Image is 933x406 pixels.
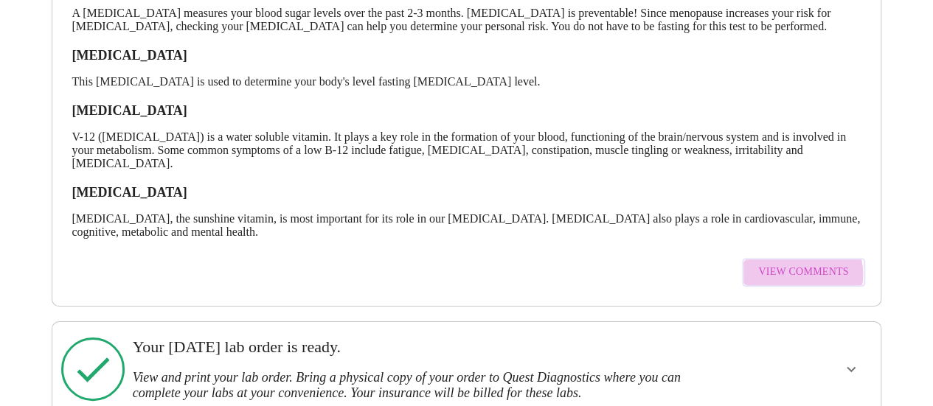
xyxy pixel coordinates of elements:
p: [MEDICAL_DATA], the sunshine vitamin, is most important for its role in our [MEDICAL_DATA]. [MEDI... [72,212,861,239]
h3: Your [DATE] lab order is ready. [133,337,721,357]
p: A [MEDICAL_DATA] measures your blood sugar levels over the past 2-3 months. [MEDICAL_DATA] is pre... [72,7,861,33]
p: V-12 ([MEDICAL_DATA]) is a water soluble vitamin. It plays a key role in the formation of your bl... [72,130,861,170]
button: show more [833,351,869,387]
span: View Comments [758,263,848,281]
button: View Comments [742,258,864,287]
h3: View and print your lab order. Bring a physical copy of your order to Quest Diagnostics where you... [133,370,721,401]
a: View Comments [738,251,868,294]
h3: [MEDICAL_DATA] [72,103,861,119]
p: This [MEDICAL_DATA] is used to determine your body's level fasting [MEDICAL_DATA] level. [72,75,861,88]
h3: [MEDICAL_DATA] [72,48,861,63]
h3: [MEDICAL_DATA] [72,185,861,200]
